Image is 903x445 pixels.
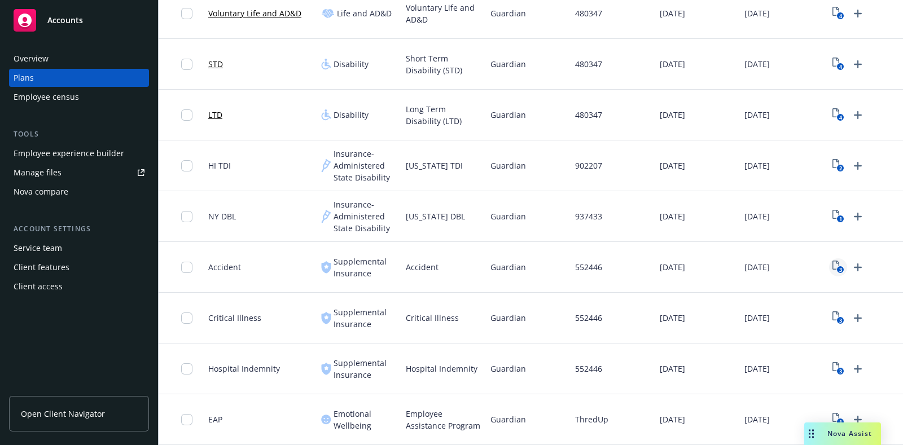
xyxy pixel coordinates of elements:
span: ThredUp [575,413,608,425]
span: [DATE] [660,312,685,324]
span: EAP [208,413,222,425]
input: Toggle Row Selected [181,262,192,273]
span: [DATE] [660,58,685,70]
span: [DATE] [744,160,770,171]
a: STD [208,58,223,70]
a: View Plan Documents [829,157,847,175]
span: [DATE] [744,312,770,324]
a: Client access [9,277,149,296]
span: [DATE] [660,109,685,121]
span: Critical Illness [406,312,459,324]
span: [DATE] [744,413,770,425]
text: 1 [839,418,841,426]
span: 937433 [575,210,602,222]
text: 3 [839,368,841,375]
span: 902207 [575,160,602,171]
div: Drag to move [804,422,818,445]
span: Supplemental Insurance [334,255,397,279]
span: Hospital Indemnity [208,363,280,374]
div: Service team [14,239,62,257]
a: Manage files [9,164,149,182]
input: Toggle Row Selected [181,414,192,425]
a: Upload Plan Documents [849,5,867,23]
span: 480347 [575,109,602,121]
span: 480347 [575,7,602,19]
a: Upload Plan Documents [849,258,867,276]
span: Accounts [47,16,83,25]
span: Critical Illness [208,312,261,324]
a: View Plan Documents [829,309,847,327]
a: View Plan Documents [829,360,847,378]
a: Employee experience builder [9,144,149,162]
span: Emotional Wellbeing [334,408,397,431]
a: Service team [9,239,149,257]
span: 480347 [575,58,602,70]
text: 1 [839,215,841,223]
span: HI TDI [208,160,231,171]
span: Guardian [490,312,526,324]
input: Toggle Row Selected [181,59,192,70]
div: Employee experience builder [14,144,124,162]
span: Insurance-Administered State Disability [334,199,397,234]
span: Supplemental Insurance [334,306,397,330]
a: View Plan Documents [829,5,847,23]
span: Accident [208,261,241,273]
a: View Plan Documents [829,106,847,124]
div: Client features [14,258,69,276]
span: Voluntary Life and AD&D [406,2,481,25]
a: Nova compare [9,183,149,201]
span: [DATE] [660,160,685,171]
span: Guardian [490,413,526,425]
a: Accounts [9,5,149,36]
a: View Plan Documents [829,208,847,226]
input: Toggle Row Selected [181,211,192,222]
div: Tools [9,129,149,140]
span: 552446 [575,363,602,374]
span: [DATE] [744,261,770,273]
span: Short Term Disability (STD) [406,52,481,76]
a: View Plan Documents [829,411,847,429]
span: 552446 [575,261,602,273]
span: Guardian [490,160,526,171]
span: [DATE] [660,363,685,374]
text: 3 [839,317,841,324]
span: [US_STATE] DBL [406,210,465,222]
span: [DATE] [660,413,685,425]
span: Guardian [490,363,526,374]
a: View Plan Documents [829,55,847,73]
span: [DATE] [744,7,770,19]
div: Overview [14,50,49,68]
span: Guardian [490,210,526,222]
span: Accident [406,261,439,273]
a: Upload Plan Documents [849,55,867,73]
span: Guardian [490,58,526,70]
a: View Plan Documents [829,258,847,276]
div: Account settings [9,223,149,235]
text: 4 [839,12,841,20]
text: 2 [839,165,841,172]
a: Overview [9,50,149,68]
a: Upload Plan Documents [849,411,867,429]
span: [DATE] [744,210,770,222]
div: Employee census [14,88,79,106]
span: Open Client Navigator [21,408,105,420]
button: Nova Assist [804,422,881,445]
div: Client access [14,277,63,296]
span: Employee Assistance Program [406,408,481,431]
a: Client features [9,258,149,276]
div: Nova compare [14,183,68,201]
span: Life and AD&D [337,7,392,19]
a: Employee census [9,88,149,106]
a: Upload Plan Documents [849,208,867,226]
span: [US_STATE] TDI [406,160,463,171]
text: 4 [839,114,841,121]
span: [DATE] [744,58,770,70]
span: [DATE] [744,109,770,121]
span: [DATE] [744,363,770,374]
span: Guardian [490,109,526,121]
a: LTD [208,109,222,121]
input: Toggle Row Selected [181,363,192,374]
input: Toggle Row Selected [181,8,192,19]
a: Voluntary Life and AD&D [208,7,301,19]
span: Nova Assist [827,429,872,438]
